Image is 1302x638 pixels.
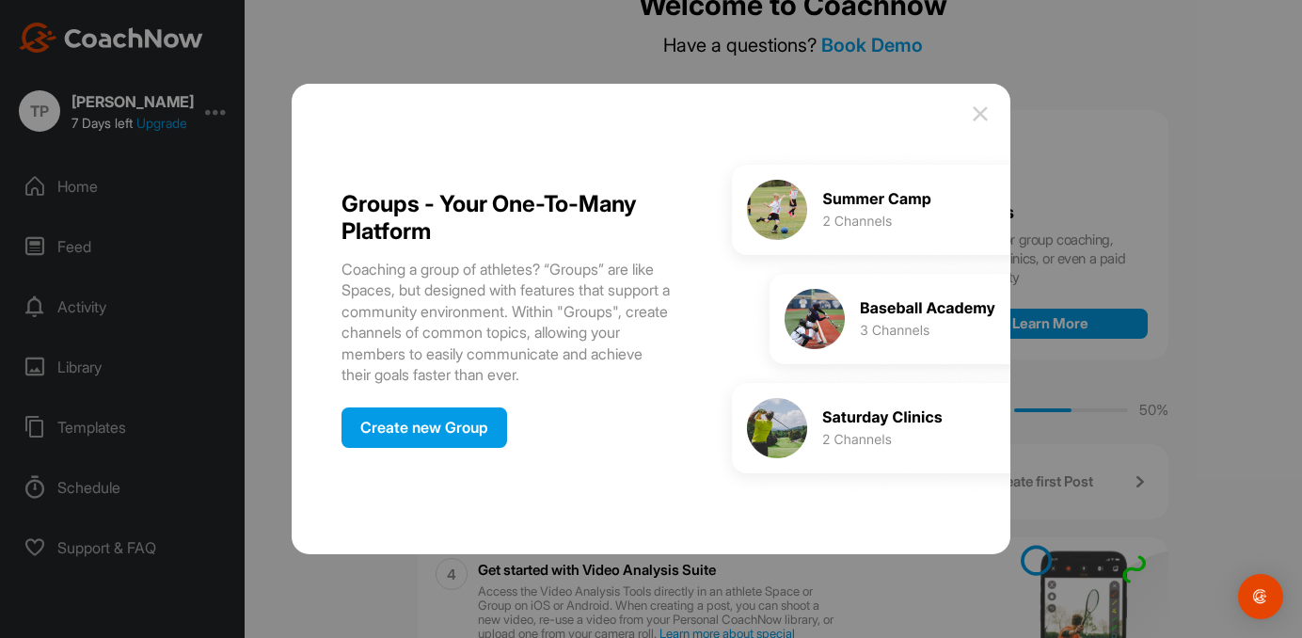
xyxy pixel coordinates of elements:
[1238,574,1283,619] div: Open Intercom Messenger
[713,84,1010,554] img: Groups
[341,190,671,246] div: Groups - your one-to-many platform
[292,84,1010,554] a: Groups - your one-to-many platformCoaching a group of athletes? “Groups” are like Spaces, but des...
[341,407,507,448] div: Create new Group
[969,103,992,125] img: close
[341,259,671,385] p: Coaching a group of athletes? “Groups” are like Spaces, but designed with features that support a...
